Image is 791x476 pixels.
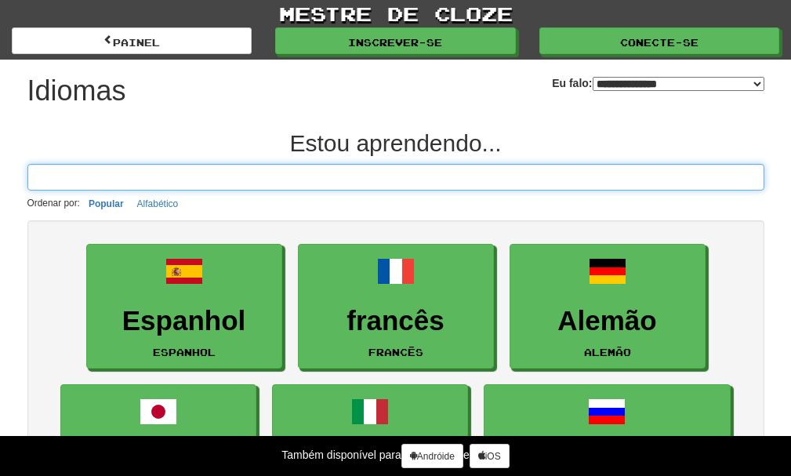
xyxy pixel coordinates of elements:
a: painel [12,27,252,54]
select: Eu falo: [593,77,764,91]
a: Andróide [401,444,463,468]
a: EspanholEspanhol [86,244,282,369]
button: Popular [84,194,129,213]
font: Alfabético [137,198,179,209]
button: Alfabético [132,194,183,213]
font: Idiomas [27,74,126,107]
font: Conecte-se [620,37,698,48]
font: mestre de cloze [279,2,513,25]
a: iOS [470,444,510,468]
font: painel [113,37,160,48]
font: francês [347,305,444,336]
font: iOS [485,451,501,462]
font: Estou aprendendo... [289,130,501,156]
font: Andróide [417,451,455,462]
a: Conecte-se [539,27,779,54]
font: Espanhol [122,305,246,336]
a: Inscrever-se [275,27,515,54]
a: francêsFrancês [298,244,494,369]
font: Eu falo: [552,77,592,89]
font: Espanhol [153,347,216,358]
font: e [463,449,470,461]
font: Alemão [557,305,656,336]
font: Francês [368,347,423,358]
a: AlemãoAlemão [510,244,706,369]
font: Alemão [584,347,631,358]
font: Ordenar por: [27,198,80,209]
font: Inscrever-se [348,37,442,48]
font: Também disponível para [281,449,401,461]
font: Popular [89,198,124,209]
